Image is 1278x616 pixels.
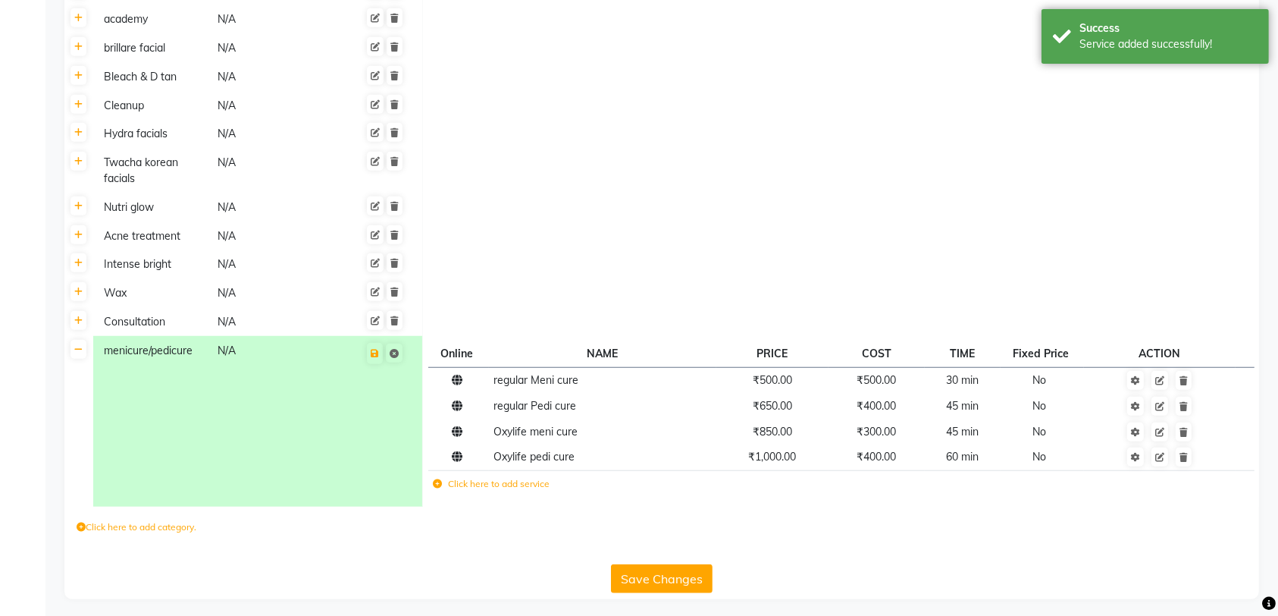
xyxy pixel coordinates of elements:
[428,341,489,367] th: Online
[98,341,210,366] div: menicure/pedicure
[493,373,578,387] span: regular Meni cure
[489,341,716,367] th: NAME
[216,198,328,217] div: N/A
[216,227,328,246] div: N/A
[748,450,796,464] span: ₹1,000.00
[1032,373,1046,387] span: No
[98,198,210,217] div: Nutri glow
[857,399,897,413] span: ₹400.00
[98,255,210,274] div: Intense bright
[753,425,792,438] span: ₹850.00
[1032,425,1046,438] span: No
[947,399,979,413] span: 45 min
[857,450,897,464] span: ₹400.00
[98,227,210,246] div: Acne treatment
[216,96,328,115] div: N/A
[947,450,979,464] span: 60 min
[216,39,328,58] div: N/A
[857,425,897,438] span: ₹300.00
[77,520,196,534] label: Click here to add category.
[829,341,925,367] th: COST
[98,10,210,29] div: academy
[1079,36,1258,52] div: Service added successfully!
[1032,399,1046,413] span: No
[493,399,576,413] span: regular Pedi cure
[433,477,550,491] label: Click here to add service
[216,153,328,188] div: N/A
[98,39,210,58] div: brillare facial
[1032,450,1046,464] span: No
[98,124,210,143] div: Hydra facials
[611,564,713,593] button: Save Changes
[857,373,897,387] span: ₹500.00
[216,284,328,303] div: N/A
[1001,341,1084,367] th: Fixed Price
[716,341,829,367] th: PRICE
[216,68,328,86] div: N/A
[216,313,328,332] div: N/A
[98,96,210,115] div: Cleanup
[493,450,575,464] span: Oxylife pedi cure
[1079,20,1258,36] div: Success
[753,373,792,387] span: ₹500.00
[947,373,979,387] span: 30 min
[947,425,979,438] span: 45 min
[216,10,328,29] div: N/A
[216,124,328,143] div: N/A
[98,284,210,303] div: Wax
[216,341,328,366] div: N/A
[925,341,1001,367] th: TIME
[216,255,328,274] div: N/A
[98,313,210,332] div: Consultation
[753,399,792,413] span: ₹650.00
[1084,341,1235,367] th: ACTION
[493,425,578,438] span: Oxylife meni cure
[98,68,210,86] div: Bleach & D tan
[98,153,210,188] div: Twacha korean facials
